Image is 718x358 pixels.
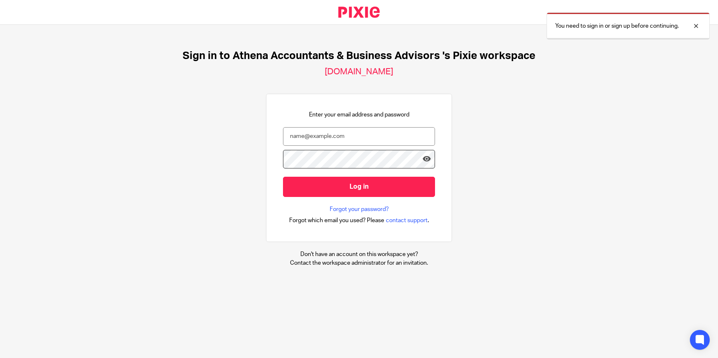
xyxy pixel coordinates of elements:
input: Log in [283,177,435,197]
a: Forgot your password? [330,205,389,213]
p: Don't have an account on this workspace yet? [290,250,428,258]
span: Forgot which email you used? Please [289,216,384,225]
p: Enter your email address and password [309,111,409,119]
input: name@example.com [283,127,435,146]
p: Contact the workspace administrator for an invitation. [290,259,428,267]
span: contact support [386,216,428,225]
h1: Sign in to Athena Accountants & Business Advisors 's Pixie workspace [183,50,535,62]
div: . [289,216,429,225]
p: You need to sign in or sign up before continuing. [555,22,679,30]
h2: [DOMAIN_NAME] [325,66,393,77]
